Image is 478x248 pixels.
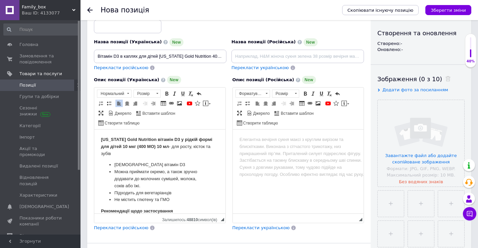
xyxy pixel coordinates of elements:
a: Видалити форматування [187,90,195,97]
button: Скопіювати існуючу позицію [342,5,419,15]
span: Перекласти російською [94,65,148,70]
span: New [169,38,183,46]
a: Вставити/видалити нумерований список [97,100,105,107]
span: Назва позиції (Російська) [231,39,296,44]
a: Жирний (Ctrl+B) [302,90,309,97]
button: Зберегти зміни [425,5,471,15]
span: Скопіювати існуючу позицію [348,8,413,13]
a: Форматування [235,90,270,98]
span: Опис позиції (Українська) [94,77,159,82]
a: Вставити/видалити нумерований список [236,100,243,107]
span: Позиції [19,82,36,88]
a: Вставити повідомлення [340,100,350,107]
span: Акції та промокоди [19,146,62,158]
a: Максимізувати [236,109,243,117]
a: Розмір [134,90,161,98]
a: Курсив (Ctrl+I) [310,90,317,97]
span: Відгуки [19,233,37,239]
a: Вставити іконку [332,100,340,107]
span: Створити таблицю [104,120,140,126]
a: Зменшити відступ [142,100,149,107]
a: Зображення [176,100,183,107]
a: Повернути (Ctrl+Z) [195,90,203,97]
span: Характеристики [19,192,57,198]
a: Вставити/Редагувати посилання (Ctrl+L) [168,100,175,107]
span: 48810 [187,217,198,222]
a: По правому краю [131,100,139,107]
span: Вставити шаблон [280,111,314,116]
span: Створити таблицю [242,120,278,126]
span: Розмір [272,90,293,97]
a: Нормальний [97,90,131,98]
li: Можна приймати окремо, а також зручно додавати до молочних сумішей, молока, соків або їжі. [20,39,111,60]
a: Максимізувати [97,109,105,117]
a: Вставити повідомлення [202,100,212,107]
input: Пошук [3,23,79,36]
span: Потягніть для зміни розмірів [359,218,362,221]
span: New [302,76,316,84]
input: Наприклад, H&M жіноча сукня зелена 38 розмір вечірня максі з блискітками [231,50,364,63]
a: Створити таблицю [236,119,279,127]
li: Не містить глютену та ГМО [20,67,111,74]
a: По правому краю [270,100,277,107]
span: Нормальний [97,90,125,97]
a: Вставити шаблон [273,109,315,117]
span: Видалені позиції [19,163,58,169]
strong: [US_STATE] Gold Nutrition вітамін D3 у рідкій формі для дітей 10 мкг (400 МО) 10 мл [7,7,118,19]
div: Кiлькiсть символiв [162,216,220,222]
span: Головна [19,42,38,48]
span: Показники роботи компанії [19,215,62,227]
a: Збільшити відступ [288,100,296,107]
div: Створено: - [377,41,465,47]
span: Додати фото за посиланням [382,87,448,92]
span: Джерело [114,111,131,116]
span: Категорії [19,123,41,129]
a: Підкреслений (Ctrl+U) [318,90,325,97]
div: 40% [465,59,476,64]
span: Вставити шаблон [142,111,175,116]
span: Перекласти російською [94,225,148,230]
iframe: Редактор, 87D83759-3784-4E76-BFBC-AB5261C83115 [233,130,364,213]
a: Вставити шаблон [135,109,176,117]
div: Зображення (0 з 10) [377,75,465,83]
div: Ваш ID: 4133077 [22,10,81,16]
span: Назва позиції (Українська) [94,39,162,44]
button: Чат з покупцем [463,207,476,220]
a: Створити таблицю [97,119,141,127]
span: New [304,38,318,46]
a: Вставити іконку [194,100,201,107]
span: Опис позиції (Російська) [232,77,294,82]
a: Додати відео з YouTube [186,100,193,107]
a: Збільшити відступ [150,100,157,107]
a: Джерело [246,109,271,117]
span: Перекласти українською [232,225,290,230]
span: Відновлення позицій [19,175,62,187]
span: Імпорт [19,134,35,140]
li: [DEMOGRAPHIC_DATA] вітамін D3 [20,32,111,39]
a: Вставити/видалити маркований список [244,100,251,107]
a: По лівому краю [254,100,261,107]
strong: Рекомендації щодо застосування [7,79,79,84]
a: Таблиця [160,100,167,107]
span: New [167,76,181,84]
span: [DEMOGRAPHIC_DATA] [19,204,69,210]
a: Вставити/видалити маркований список [105,100,113,107]
span: Потягніть для зміни розмірів [221,218,224,221]
span: Перекласти українською [231,65,289,70]
span: Групи та добірки [19,94,59,100]
a: Зображення [314,100,322,107]
div: Повернутися назад [87,7,93,13]
iframe: Редактор, F32C3A0E-A899-4026-8FCD-074C3F52A72B [94,130,225,213]
div: Оновлено: - [377,47,465,53]
span: Розмір [134,90,154,97]
span: Товари та послуги [19,71,62,77]
a: Розмір [272,90,299,98]
li: Підходить для вегетаріанців [20,60,111,67]
i: Зберегти зміни [431,8,466,13]
span: Замовлення та повідомлення [19,53,62,65]
a: Таблиця [298,100,306,107]
span: Джерело [252,111,270,116]
a: Додати відео з YouTube [324,100,332,107]
div: Кiлькiсть символiв [355,216,359,222]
